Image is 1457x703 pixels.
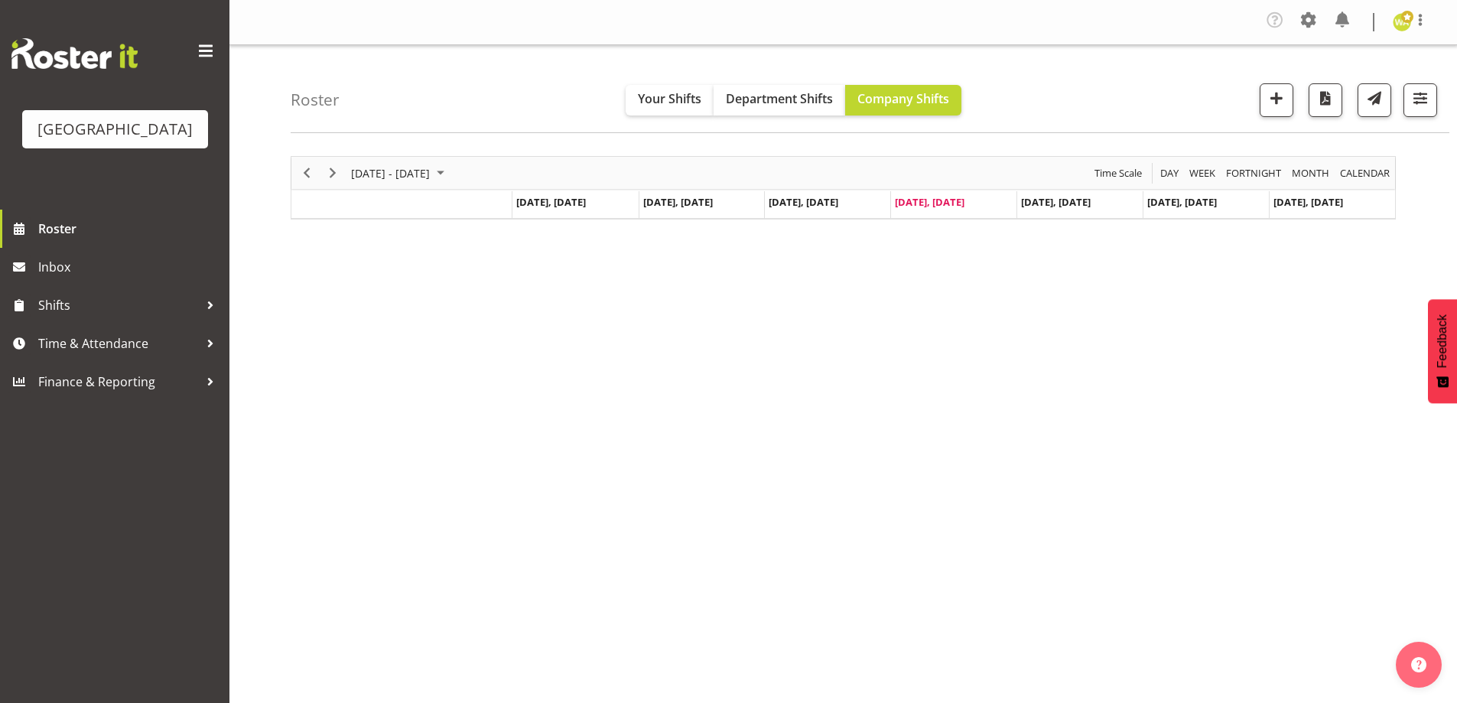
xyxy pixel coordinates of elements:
span: [DATE], [DATE] [769,195,838,209]
button: Next [323,164,343,183]
img: help-xxl-2.png [1411,657,1426,672]
span: Time Scale [1093,164,1143,183]
span: [DATE], [DATE] [516,195,586,209]
div: [GEOGRAPHIC_DATA] [37,118,193,141]
button: Company Shifts [845,85,961,116]
img: wendy-auld9530.jpg [1393,13,1411,31]
span: [DATE], [DATE] [1147,195,1217,209]
button: Fortnight [1224,164,1284,183]
button: Month [1338,164,1393,183]
button: Your Shifts [626,85,714,116]
button: September 01 - 07, 2025 [349,164,451,183]
span: Feedback [1436,314,1449,368]
button: Add a new shift [1260,83,1293,117]
div: Next [320,157,346,189]
span: Week [1188,164,1217,183]
button: Time Scale [1092,164,1145,183]
span: [DATE] - [DATE] [350,164,431,183]
span: Department Shifts [726,90,833,107]
span: Your Shifts [638,90,701,107]
button: Timeline Week [1187,164,1218,183]
button: Feedback - Show survey [1428,299,1457,403]
button: Previous [297,164,317,183]
button: Send a list of all shifts for the selected filtered period to all rostered employees. [1358,83,1391,117]
span: [DATE], [DATE] [643,195,713,209]
button: Filter Shifts [1403,83,1437,117]
span: Month [1290,164,1331,183]
span: [DATE], [DATE] [895,195,964,209]
img: Rosterit website logo [11,38,138,69]
button: Timeline Day [1158,164,1182,183]
span: Time & Attendance [38,332,199,355]
span: Finance & Reporting [38,370,199,393]
span: Day [1159,164,1180,183]
button: Download a PDF of the roster according to the set date range. [1309,83,1342,117]
div: Previous [294,157,320,189]
h4: Roster [291,91,340,109]
span: Inbox [38,255,222,278]
span: Fortnight [1224,164,1283,183]
div: Timeline Week of September 4, 2025 [291,156,1396,220]
span: [DATE], [DATE] [1021,195,1091,209]
button: Department Shifts [714,85,845,116]
span: Company Shifts [857,90,949,107]
button: Timeline Month [1290,164,1332,183]
span: [DATE], [DATE] [1273,195,1343,209]
span: calendar [1338,164,1391,183]
span: Shifts [38,294,199,317]
span: Roster [38,217,222,240]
